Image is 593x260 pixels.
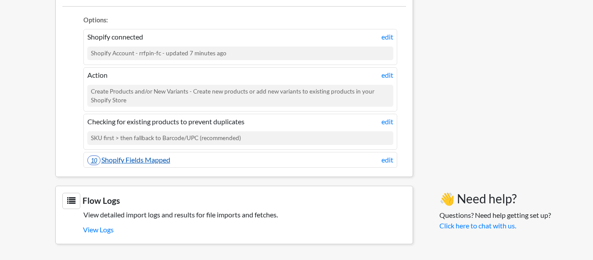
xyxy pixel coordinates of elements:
[83,15,397,27] li: Options:
[87,85,393,107] div: Create Products and/or New Variants - Create new products or add new variants to existing product...
[439,191,551,206] h3: 👋 Need help?
[381,70,393,80] a: edit
[381,155,393,165] a: edit
[83,222,406,237] a: View Logs
[87,155,101,165] span: 10
[439,210,551,231] p: Questions? Need help getting set up?
[439,221,516,230] a: Click here to chat with us.
[83,67,397,112] li: Action
[381,116,393,127] a: edit
[549,216,582,249] iframe: Drift Widget Chat Controller
[87,155,170,164] a: 10Shopify Fields Mapped
[87,131,393,144] div: SKU first > then fallback to Barcode/UPC (recommended)
[83,29,397,65] li: Shopify connected
[87,47,393,60] div: Shopify Account - rrfpin-fc - updated 7 minutes ago
[62,210,406,219] h5: View detailed import logs and results for file imports and fetches.
[381,32,393,42] a: edit
[62,193,406,209] h3: Flow Logs
[83,114,397,149] li: Checking for existing products to prevent duplicates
